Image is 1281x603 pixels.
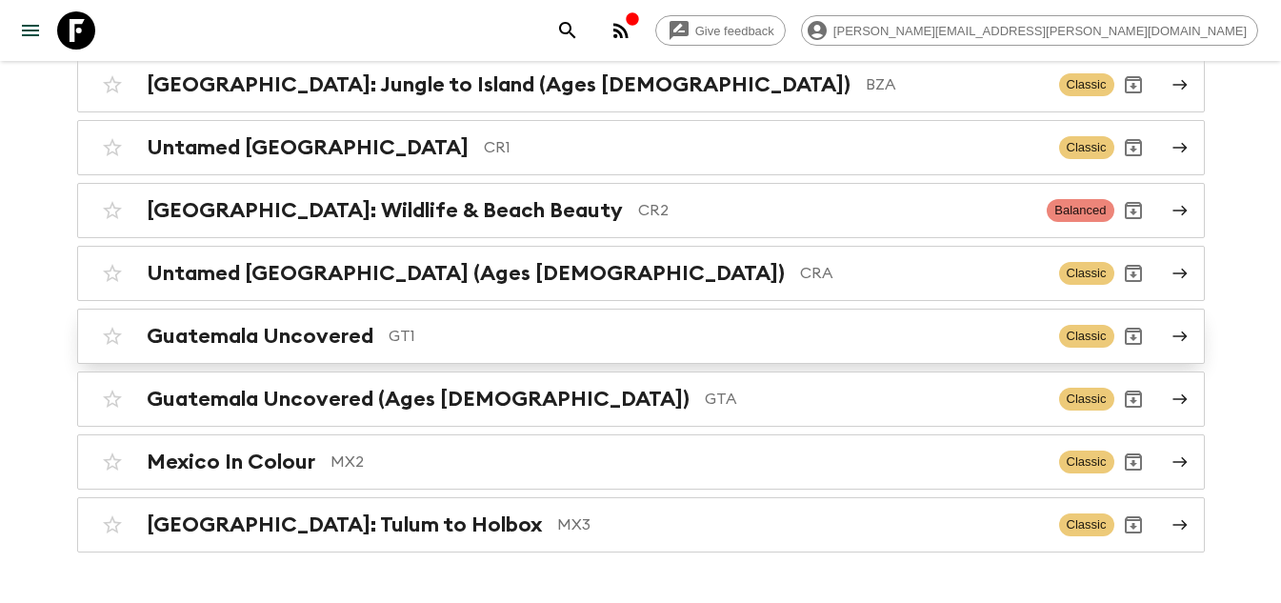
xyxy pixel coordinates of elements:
p: GT1 [389,325,1044,348]
p: CR2 [638,199,1032,222]
div: [PERSON_NAME][EMAIL_ADDRESS][PERSON_NAME][DOMAIN_NAME] [801,15,1258,46]
h2: [GEOGRAPHIC_DATA]: Wildlife & Beach Beauty [147,198,623,223]
a: [GEOGRAPHIC_DATA]: Wildlife & Beach BeautyCR2BalancedArchive [77,183,1205,238]
h2: Untamed [GEOGRAPHIC_DATA] (Ages [DEMOGRAPHIC_DATA]) [147,261,785,286]
button: search adventures [549,11,587,50]
h2: [GEOGRAPHIC_DATA]: Tulum to Holbox [147,513,542,537]
p: CRA [800,262,1044,285]
span: Classic [1059,136,1114,159]
h2: [GEOGRAPHIC_DATA]: Jungle to Island (Ages [DEMOGRAPHIC_DATA]) [147,72,851,97]
a: [GEOGRAPHIC_DATA]: Tulum to HolboxMX3ClassicArchive [77,497,1205,553]
p: MX2 [330,451,1044,473]
a: Guatemala UncoveredGT1ClassicArchive [77,309,1205,364]
h2: Guatemala Uncovered [147,324,373,349]
a: Give feedback [655,15,786,46]
button: Archive [1114,129,1152,167]
span: Give feedback [685,24,785,38]
button: Archive [1114,254,1152,292]
span: Balanced [1047,199,1113,222]
button: Archive [1114,191,1152,230]
a: Untamed [GEOGRAPHIC_DATA]CR1ClassicArchive [77,120,1205,175]
button: Archive [1114,317,1152,355]
a: Guatemala Uncovered (Ages [DEMOGRAPHIC_DATA])GTAClassicArchive [77,372,1205,427]
span: Classic [1059,451,1114,473]
span: [PERSON_NAME][EMAIL_ADDRESS][PERSON_NAME][DOMAIN_NAME] [823,24,1257,38]
span: Classic [1059,262,1114,285]
button: Archive [1114,443,1152,481]
button: menu [11,11,50,50]
span: Classic [1059,513,1114,536]
button: Archive [1114,506,1152,544]
span: Classic [1059,388,1114,411]
button: Archive [1114,380,1152,418]
a: [GEOGRAPHIC_DATA]: Jungle to Island (Ages [DEMOGRAPHIC_DATA])BZAClassicArchive [77,57,1205,112]
h2: Guatemala Uncovered (Ages [DEMOGRAPHIC_DATA]) [147,387,690,412]
span: Classic [1059,73,1114,96]
button: Archive [1114,66,1152,104]
a: Untamed [GEOGRAPHIC_DATA] (Ages [DEMOGRAPHIC_DATA])CRAClassicArchive [77,246,1205,301]
p: BZA [866,73,1044,96]
span: Classic [1059,325,1114,348]
p: MX3 [557,513,1044,536]
p: GTA [705,388,1044,411]
a: Mexico In ColourMX2ClassicArchive [77,434,1205,490]
h2: Mexico In Colour [147,450,315,474]
p: CR1 [484,136,1044,159]
h2: Untamed [GEOGRAPHIC_DATA] [147,135,469,160]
